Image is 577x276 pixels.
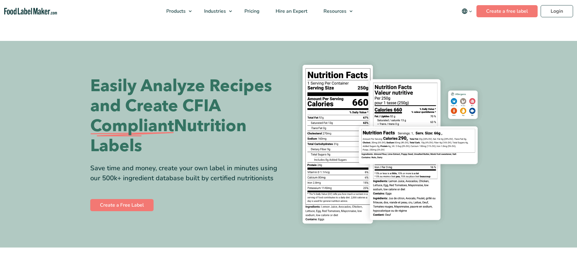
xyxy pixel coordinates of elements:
div: Save time and money, create your own label in minutes using our 500k+ ingredient database built b... [90,163,284,183]
h1: Easily Analyze Recipes and Create CFIA Nutrition Labels [90,76,284,156]
span: Industries [202,8,227,15]
span: Compliant [90,116,174,136]
span: Products [164,8,186,15]
a: Login [541,5,573,17]
span: Pricing [243,8,260,15]
a: Create a Free Label [90,199,154,211]
span: Resources [322,8,347,15]
a: Create a free label [476,5,538,17]
span: Hire an Expert [274,8,308,15]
